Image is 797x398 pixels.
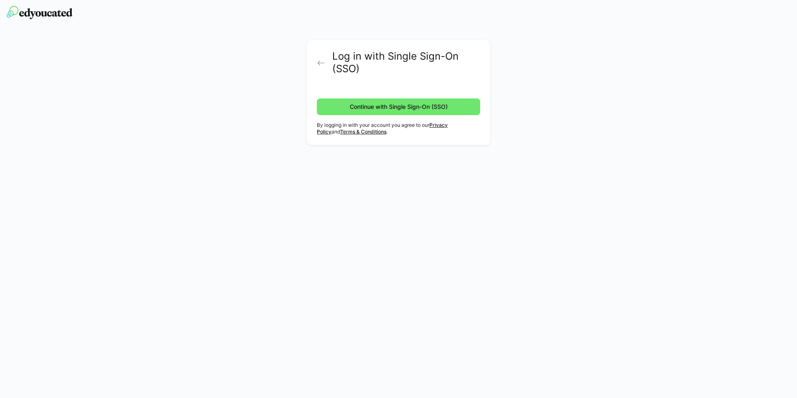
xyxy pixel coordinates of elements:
[332,50,480,75] h2: Log in with Single Sign-On (SSO)
[348,103,449,111] span: Continue with Single Sign-On (SSO)
[317,122,480,135] p: By logging in with your account you agree to our and .
[340,128,386,135] a: Terms & Conditions
[7,6,73,19] img: edyoucated
[317,122,448,135] a: Privacy Policy
[317,98,480,115] button: Continue with Single Sign-On (SSO)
